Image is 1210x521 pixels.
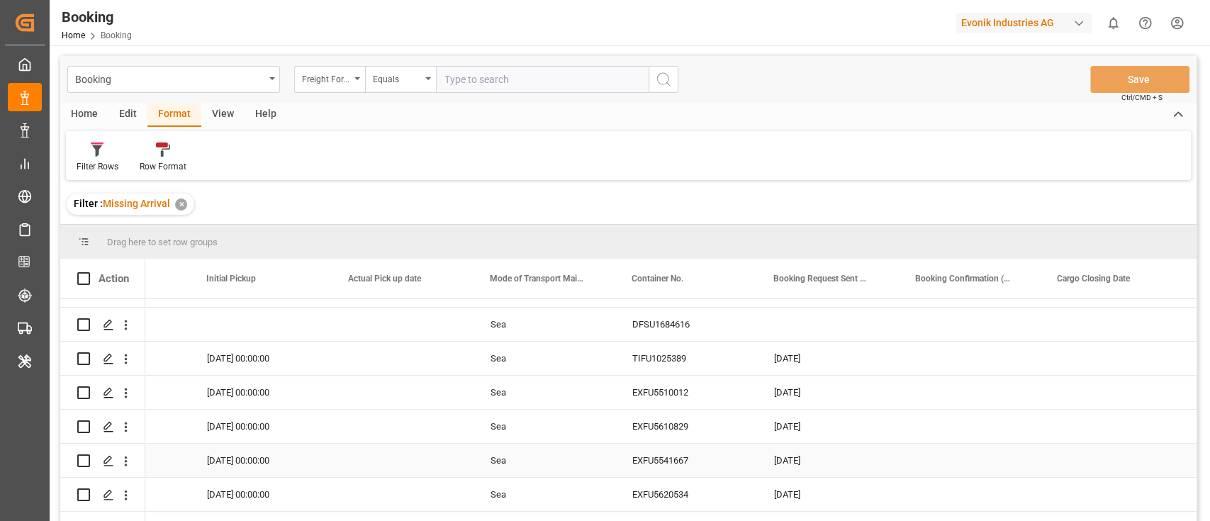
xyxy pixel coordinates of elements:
[436,66,649,93] input: Type to search
[1090,66,1189,93] button: Save
[649,66,678,93] button: search button
[140,160,186,173] div: Row Format
[190,444,332,477] div: [DATE] 00:00:00
[190,342,332,375] div: [DATE] 00:00:00
[615,478,757,511] div: EXFU5620534
[74,198,103,209] span: Filter :
[62,30,85,40] a: Home
[245,103,287,127] div: Help
[1129,7,1161,39] button: Help Center
[60,376,145,410] div: Press SPACE to select this row.
[294,66,365,93] button: open menu
[60,342,145,376] div: Press SPACE to select this row.
[1121,92,1163,103] span: Ctrl/CMD + S
[474,410,615,443] div: Sea
[956,13,1092,33] div: Evonik Industries AG
[474,308,615,341] div: Sea
[206,274,256,284] span: Initial Pickup
[474,478,615,511] div: Sea
[615,410,757,443] div: EXFU5610829
[147,103,201,127] div: Format
[107,237,218,247] span: Drag here to set row groups
[75,69,264,87] div: Booking
[615,376,757,409] div: EXFU5510012
[99,272,129,285] div: Action
[77,160,118,173] div: Filter Rows
[302,69,350,86] div: Freight Forwarder's Reference No.
[190,376,332,409] div: [DATE] 00:00:00
[60,103,108,127] div: Home
[757,444,899,477] div: [DATE]
[956,9,1097,36] button: Evonik Industries AG
[757,342,899,375] div: [DATE]
[1057,274,1130,284] span: Cargo Closing Date
[757,478,899,511] div: [DATE]
[201,103,245,127] div: View
[190,410,332,443] div: [DATE] 00:00:00
[773,274,868,284] span: Booking Request Sent (3PL to Carrier)
[757,410,899,443] div: [DATE]
[373,69,421,86] div: Equals
[108,103,147,127] div: Edit
[67,66,280,93] button: open menu
[490,274,585,284] span: Mode of Transport Main-Carriage
[175,198,187,211] div: ✕
[632,274,683,284] span: Container No.
[62,6,132,28] div: Booking
[60,478,145,512] div: Press SPACE to select this row.
[60,444,145,478] div: Press SPACE to select this row.
[103,198,170,209] span: Missing Arrival
[915,274,1010,284] span: Booking Confirmation (3PL to Customer)
[348,274,421,284] span: Actual Pick up date
[60,308,145,342] div: Press SPACE to select this row.
[615,308,757,341] div: DFSU1684616
[615,444,757,477] div: EXFU5541667
[474,444,615,477] div: Sea
[1097,7,1129,39] button: show 0 new notifications
[365,66,436,93] button: open menu
[474,342,615,375] div: Sea
[757,376,899,409] div: [DATE]
[60,410,145,444] div: Press SPACE to select this row.
[190,478,332,511] div: [DATE] 00:00:00
[474,376,615,409] div: Sea
[615,342,757,375] div: TIFU1025389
